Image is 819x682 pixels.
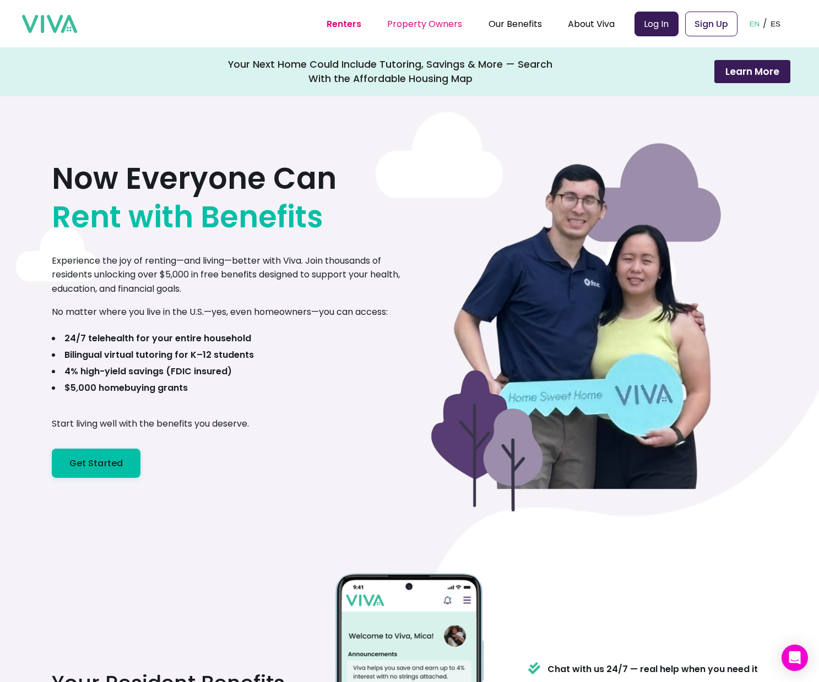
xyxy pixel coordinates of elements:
img: Smiling person holding a phone with Viva app [424,70,754,533]
b: Bilingual virtual tutoring for K–12 students [64,348,254,361]
button: EN [746,7,763,41]
a: Sign Up [685,12,737,36]
div: Your Next Home Could Include Tutoring, Savings & More — Search With the Affordable Housing Map [228,57,553,86]
h1: Now Everyone Can [52,159,337,236]
span: Rent with Benefits [52,198,323,236]
p: / [763,15,767,32]
b: 4% high-yield savings (FDIC insured) [64,365,232,378]
b: 24/7 telehealth for your entire household [64,332,251,345]
p: No matter where you live in the U.S.—yes, even homeowners—you can access: [52,305,388,319]
a: Renters [327,18,361,30]
a: Log In [634,12,679,36]
div: Open Intercom Messenger [782,645,808,671]
p: Experience the joy of renting—and living—better with Viva. Join thousands of residents unlocking ... [52,254,410,296]
a: Property Owners [387,18,462,30]
div: Our Benefits [489,10,542,37]
button: Learn More [714,60,790,83]
img: viva [22,15,77,34]
b: $5,000 homebuying grants [64,381,188,394]
img: Checkmark [528,661,541,676]
button: ES [767,7,784,41]
p: Chat with us 24/7 — real help when you need it [547,663,758,676]
a: Get Started [52,449,141,478]
div: About Viva [568,10,615,37]
p: Start living well with the benefits you deserve. [52,417,249,431]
